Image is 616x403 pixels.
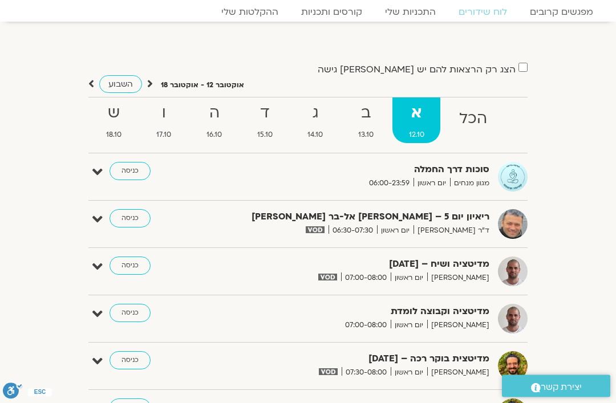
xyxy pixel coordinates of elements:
[244,162,489,178] strong: סוכות דרך החמלה
[447,7,518,18] a: לוח שידורים
[427,367,489,379] span: [PERSON_NAME]
[140,129,188,141] span: 17.10
[374,7,447,18] a: התכניות שלי
[110,352,151,370] a: כניסה
[110,304,151,323] a: כניסה
[502,375,610,397] a: יצירת קשר
[291,129,340,141] span: 14.10
[244,257,489,272] strong: מדיטציה ושיח – [DATE]
[90,101,138,127] strong: ש
[342,98,390,144] a: ב13.10
[318,65,516,75] label: הצג רק הרצאות להם יש [PERSON_NAME] גישה
[190,129,238,141] span: 16.10
[329,225,377,237] span: 06:30-07:30
[90,129,138,141] span: 18.10
[391,367,427,379] span: יום ראשון
[161,80,244,92] p: אוקטובר 12 - אוקטובר 18
[241,129,289,141] span: 15.10
[140,98,188,144] a: ו17.10
[414,225,489,237] span: ד"ר [PERSON_NAME]
[110,210,151,228] a: כניסה
[306,227,325,234] img: vodicon
[541,380,582,395] span: יצירת קשר
[341,272,391,284] span: 07:00-08:00
[190,98,238,144] a: ה16.10
[427,272,489,284] span: [PERSON_NAME]
[110,162,151,181] a: כניסה
[291,101,340,127] strong: ג
[365,178,414,190] span: 06:00-23:59
[244,210,489,225] strong: ריאיון יום 5 – [PERSON_NAME] אל-בר [PERSON_NAME]
[414,178,450,190] span: יום ראשון
[244,352,489,367] strong: מדיטצית בוקר רכה – [DATE]
[342,101,390,127] strong: ב
[392,98,441,144] a: א12.10
[241,101,289,127] strong: ד
[210,7,290,18] a: ההקלטות שלי
[518,7,605,18] a: מפגשים קרובים
[443,98,504,144] a: הכל
[110,257,151,275] a: כניסה
[11,7,605,18] nav: Menu
[290,7,374,18] a: קורסים ותכניות
[391,272,427,284] span: יום ראשון
[341,320,391,332] span: 07:00-08:00
[190,101,238,127] strong: ה
[140,101,188,127] strong: ו
[443,107,504,132] strong: הכל
[391,320,427,332] span: יום ראשון
[244,304,489,320] strong: מדיטציה וקבוצה לומדת
[241,98,289,144] a: ד15.10
[99,76,142,93] a: השבוע
[291,98,340,144] a: ג14.10
[319,369,338,376] img: vodicon
[450,178,489,190] span: מגוון מנחים
[318,274,337,281] img: vodicon
[377,225,414,237] span: יום ראשון
[108,79,133,90] span: השבוע
[342,367,391,379] span: 07:30-08:00
[342,129,390,141] span: 13.10
[392,101,441,127] strong: א
[90,98,138,144] a: ש18.10
[427,320,489,332] span: [PERSON_NAME]
[392,129,441,141] span: 12.10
